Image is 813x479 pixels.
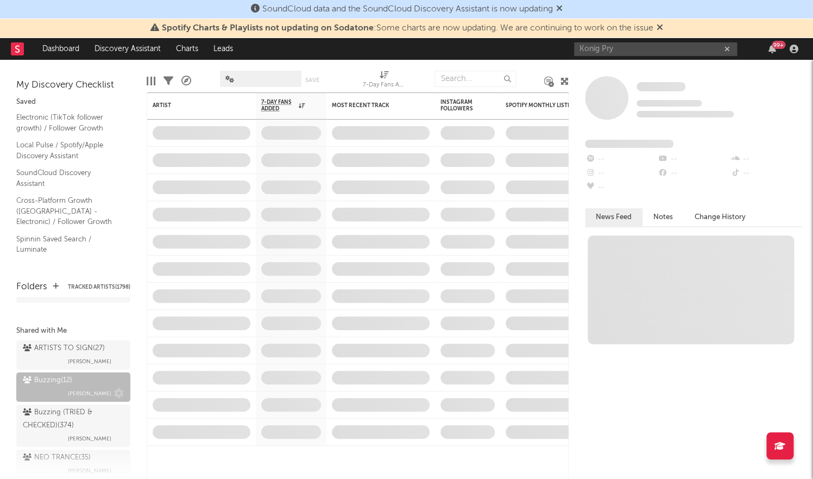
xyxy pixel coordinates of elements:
span: Spotify Charts & Playlists not updating on Sodatone [162,24,374,33]
div: -- [585,181,657,195]
a: Local Pulse / Spotify/Apple Discovery Assistant [16,139,119,161]
a: Buzzing (TRIED & CHECKED)(374)[PERSON_NAME] [16,405,130,447]
div: -- [657,152,729,166]
div: Artist [153,102,234,109]
div: Saved [16,96,130,109]
div: NEO TRANCE ( 35 ) [23,451,91,464]
div: Filters [163,65,173,97]
div: Folders [16,281,47,294]
a: Some Artist [636,82,685,92]
button: Change History [684,208,757,226]
a: Leads [206,38,241,60]
div: Shared with Me [16,325,130,338]
div: 7-Day Fans Added (7-Day Fans Added) [363,65,406,97]
button: News Feed [585,208,642,226]
a: ARTISTS TO SIGN(27)[PERSON_NAME] [16,340,130,370]
a: NEO TRANCE(35)[PERSON_NAME] [16,450,130,479]
a: Discovery Assistant [87,38,168,60]
div: Buzzing ( 12 ) [23,374,72,387]
span: [PERSON_NAME] [68,464,111,477]
span: Dismiss [556,5,563,14]
button: Tracked Artists(1798) [68,284,130,290]
a: Buzzing(12)[PERSON_NAME] [16,372,130,402]
span: Some Artist [636,82,685,91]
div: A&R Pipeline [181,65,191,97]
div: ARTISTS TO SIGN ( 27 ) [23,342,105,355]
div: Buzzing (TRIED & CHECKED) ( 374 ) [23,406,121,432]
span: [PERSON_NAME] [68,432,111,445]
div: -- [730,152,802,166]
span: Dismiss [657,24,663,33]
a: Charts [168,38,206,60]
button: Save [305,77,319,83]
span: Tracking Since: [DATE] [636,100,702,107]
div: -- [657,166,729,181]
span: [PERSON_NAME] [68,387,111,400]
a: Cross-Platform Growth ([GEOGRAPHIC_DATA] - Electronic) / Follower Growth [16,195,119,228]
div: Spotify Monthly Listeners [506,102,587,109]
div: -- [585,152,657,166]
div: -- [585,166,657,181]
div: 99 + [772,41,785,49]
span: 0 fans last week [636,111,734,117]
span: 7-Day Fans Added [261,99,296,112]
a: Dashboard [35,38,87,60]
div: Most Recent Track [332,102,413,109]
input: Search... [434,71,516,87]
div: -- [730,166,802,181]
input: Search for artists [574,42,737,56]
div: Instagram Followers [440,99,478,112]
a: Electronic (TikTok follower growth) / Follower Growth [16,111,119,134]
span: : Some charts are now updating. We are continuing to work on the issue [162,24,653,33]
div: 7-Day Fans Added (7-Day Fans Added) [363,79,406,92]
button: Notes [642,208,684,226]
a: Spinnin Saved Search / Luminate [16,233,119,256]
button: 99+ [768,45,776,53]
div: Edit Columns [147,65,155,97]
a: SoundCloud Discovery Assistant [16,167,119,189]
span: Fans Added by Platform [585,140,673,148]
div: My Discovery Checklist [16,79,130,92]
span: SoundCloud data and the SoundCloud Discovery Assistant is now updating [262,5,553,14]
span: [PERSON_NAME] [68,355,111,368]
